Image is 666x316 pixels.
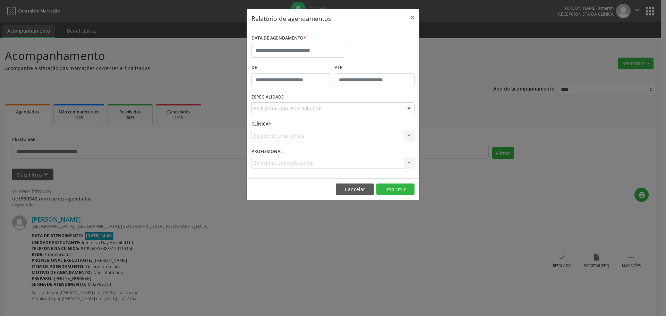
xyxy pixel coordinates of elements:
button: Imprimir [376,183,415,195]
button: Cancelar [336,183,374,195]
span: Seleciona uma especialidade [254,105,322,112]
h5: Relatório de agendamentos [251,14,331,23]
label: ATÉ [335,62,415,73]
label: ESPECIALIDADE [251,92,284,103]
label: DATA DE AGENDAMENTO [251,33,306,44]
label: De [251,62,331,73]
button: Close [405,9,419,26]
label: PROFISSIONAL [251,146,283,157]
label: CLÍNICA [251,119,271,130]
